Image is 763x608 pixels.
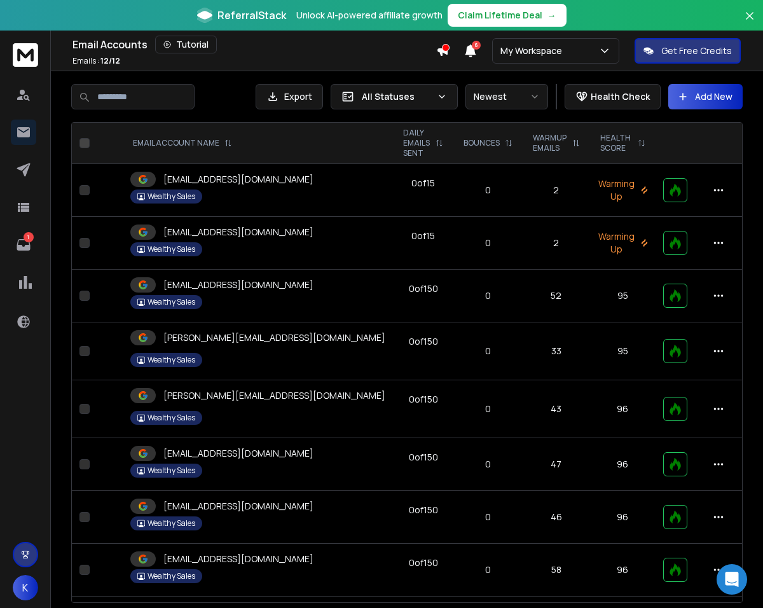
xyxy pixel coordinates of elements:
div: 0 of 150 [409,335,438,348]
td: 96 [590,544,656,597]
button: Newest [465,84,548,109]
p: Unlock AI-powered affiliate growth [296,9,443,22]
button: Get Free Credits [635,38,741,64]
p: My Workspace [500,45,567,57]
span: → [547,9,556,22]
button: Tutorial [155,36,217,53]
button: Health Check [565,84,661,109]
span: 6 [472,41,481,50]
button: Export [256,84,323,109]
p: 0 [461,184,515,197]
div: 0 of 15 [411,230,435,242]
td: 43 [523,380,590,438]
td: 96 [590,438,656,491]
td: 33 [523,322,590,380]
p: DAILY EMAILS SENT [403,128,430,158]
div: 0 of 150 [409,451,438,464]
p: [EMAIL_ADDRESS][DOMAIN_NAME] [163,226,313,238]
p: 0 [461,345,515,357]
p: [EMAIL_ADDRESS][DOMAIN_NAME] [163,553,313,565]
p: Warming Up [598,177,648,203]
div: 0 of 150 [409,556,438,569]
p: [PERSON_NAME][EMAIL_ADDRESS][DOMAIN_NAME] [163,331,385,344]
div: 0 of 150 [409,282,438,295]
p: Wealthy Sales [148,191,195,202]
button: Close banner [741,8,758,38]
p: [EMAIL_ADDRESS][DOMAIN_NAME] [163,447,313,460]
p: Wealthy Sales [148,413,195,423]
p: Warming Up [598,230,648,256]
p: Wealthy Sales [148,466,195,476]
p: Wealthy Sales [148,518,195,529]
p: [PERSON_NAME][EMAIL_ADDRESS][DOMAIN_NAME] [163,389,385,402]
span: ReferralStack [217,8,286,23]
td: 95 [590,270,656,322]
p: [EMAIL_ADDRESS][DOMAIN_NAME] [163,500,313,513]
td: 95 [590,322,656,380]
button: K [13,575,38,600]
p: HEALTH SCORE [600,133,633,153]
p: BOUNCES [464,138,500,148]
p: 0 [461,289,515,302]
div: 0 of 15 [411,177,435,190]
td: 96 [590,380,656,438]
p: [EMAIL_ADDRESS][DOMAIN_NAME] [163,173,313,186]
td: 46 [523,491,590,544]
p: Wealthy Sales [148,355,195,365]
div: Email Accounts [72,36,436,53]
td: 2 [523,217,590,270]
p: 1 [24,232,34,242]
p: Health Check [591,90,650,103]
span: 12 / 12 [100,55,120,66]
p: Wealthy Sales [148,297,195,307]
a: 1 [11,232,36,258]
p: 0 [461,511,515,523]
button: Claim Lifetime Deal→ [448,4,567,27]
p: All Statuses [362,90,432,103]
p: Wealthy Sales [148,244,195,254]
td: 58 [523,544,590,597]
p: WARMUP EMAILS [533,133,567,153]
div: 0 of 150 [409,504,438,516]
p: 0 [461,563,515,576]
p: Wealthy Sales [148,571,195,581]
p: 0 [461,237,515,249]
td: 47 [523,438,590,491]
div: Open Intercom Messenger [717,564,747,595]
p: [EMAIL_ADDRESS][DOMAIN_NAME] [163,279,313,291]
p: Get Free Credits [661,45,732,57]
td: 52 [523,270,590,322]
p: 0 [461,458,515,471]
td: 2 [523,164,590,217]
td: 96 [590,491,656,544]
p: Emails : [72,56,120,66]
div: 0 of 150 [409,393,438,406]
p: 0 [461,403,515,415]
button: Add New [668,84,743,109]
div: EMAIL ACCOUNT NAME [133,138,232,148]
